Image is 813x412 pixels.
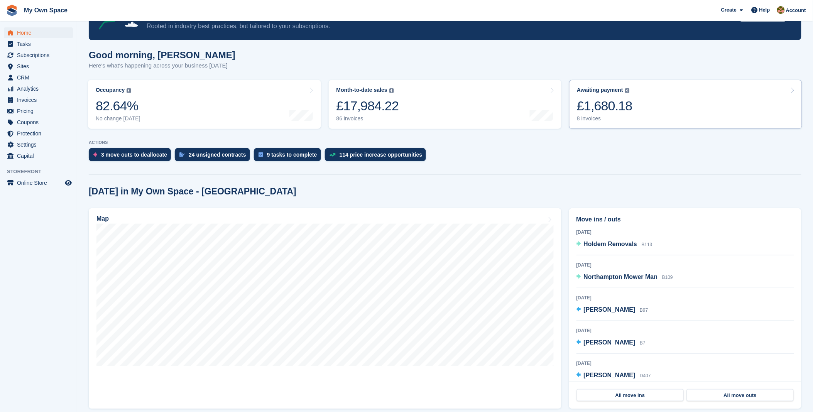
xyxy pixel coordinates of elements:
span: Protection [17,128,63,139]
span: Analytics [17,83,63,94]
a: Holdem Removals B113 [576,240,652,250]
span: Capital [17,150,63,161]
h1: Good morning, [PERSON_NAME] [89,50,235,60]
a: 114 price increase opportunities [325,148,430,165]
p: Rooted in industry best practices, but tailored to your subscriptions. [147,22,734,30]
div: [DATE] [576,327,794,334]
div: £17,984.22 [336,98,399,114]
span: Sites [17,61,63,72]
span: Storefront [7,168,77,176]
a: menu [4,61,73,72]
span: B113 [642,242,652,247]
img: price_increase_opportunities-93ffe204e8149a01c8c9dc8f82e8f89637d9d84a8eef4429ea346261dce0b2c0.svg [330,153,336,157]
a: 9 tasks to complete [254,148,325,165]
img: icon-info-grey-7440780725fd019a000dd9b08b2336e03edf1995a4989e88bcd33f0948082b44.svg [625,88,630,93]
div: 114 price increase opportunities [340,152,423,158]
a: [PERSON_NAME] D407 [576,371,651,381]
div: [DATE] [576,360,794,367]
a: menu [4,50,73,61]
a: [PERSON_NAME] B97 [576,305,648,315]
div: 8 invoices [577,115,632,122]
a: [PERSON_NAME] B7 [576,338,646,348]
span: D407 [640,373,651,378]
a: All move outs [687,389,794,402]
span: Tasks [17,39,63,49]
a: menu [4,27,73,38]
h2: [DATE] in My Own Space - [GEOGRAPHIC_DATA] [89,186,296,197]
span: Home [17,27,63,38]
div: 82.64% [96,98,140,114]
span: Create [721,6,737,14]
div: 86 invoices [336,115,399,122]
span: Settings [17,139,63,150]
a: Occupancy 82.64% No change [DATE] [88,80,321,129]
a: menu [4,128,73,139]
a: menu [4,117,73,128]
a: Month-to-date sales £17,984.22 86 invoices [329,80,562,129]
img: icon-info-grey-7440780725fd019a000dd9b08b2336e03edf1995a4989e88bcd33f0948082b44.svg [127,88,131,93]
a: menu [4,39,73,49]
a: Map [89,208,561,409]
span: Account [786,7,806,14]
a: 3 move outs to deallocate [89,148,175,165]
div: [DATE] [576,262,794,268]
span: CRM [17,72,63,83]
span: [PERSON_NAME] [584,306,636,313]
a: My Own Space [21,4,71,17]
a: All move ins [577,389,684,402]
div: 24 unsigned contracts [189,152,246,158]
span: B97 [640,307,648,313]
div: [DATE] [576,229,794,236]
span: Coupons [17,117,63,128]
div: Occupancy [96,87,125,93]
div: £1,680.18 [577,98,632,114]
span: Online Store [17,177,63,188]
a: Northampton Mower Man B109 [576,272,673,282]
a: Preview store [64,178,73,187]
div: Awaiting payment [577,87,623,93]
img: move_outs_to_deallocate_icon-f764333ba52eb49d3ac5e1228854f67142a1ed5810a6f6cc68b1a99e826820c5.svg [93,152,97,157]
span: Subscriptions [17,50,63,61]
span: [PERSON_NAME] [584,372,636,378]
a: menu [4,150,73,161]
span: Invoices [17,95,63,105]
img: icon-info-grey-7440780725fd019a000dd9b08b2336e03edf1995a4989e88bcd33f0948082b44.svg [389,88,394,93]
a: menu [4,83,73,94]
img: stora-icon-8386f47178a22dfd0bd8f6a31ec36ba5ce8667c1dd55bd0f319d3a0aa187defe.svg [6,5,18,16]
div: [DATE] [576,294,794,301]
img: task-75834270c22a3079a89374b754ae025e5fb1db73e45f91037f5363f120a921f8.svg [259,152,263,157]
a: Awaiting payment £1,680.18 8 invoices [569,80,802,129]
p: Here's what's happening across your business [DATE] [89,61,235,70]
a: menu [4,95,73,105]
span: Northampton Mower Man [584,274,658,280]
span: B109 [662,275,673,280]
div: 9 tasks to complete [267,152,317,158]
p: ACTIONS [89,140,801,145]
div: Month-to-date sales [336,87,387,93]
img: contract_signature_icon-13c848040528278c33f63329250d36e43548de30e8caae1d1a13099fd9432cc5.svg [179,152,185,157]
span: Pricing [17,106,63,117]
a: menu [4,177,73,188]
span: [PERSON_NAME] [584,339,636,346]
span: B7 [640,340,646,346]
span: Holdem Removals [584,241,637,247]
h2: Map [96,215,109,222]
h2: Move ins / outs [576,215,794,224]
img: Keely Collin [777,6,785,14]
a: 24 unsigned contracts [175,148,254,165]
a: menu [4,106,73,117]
span: Help [759,6,770,14]
div: No change [DATE] [96,115,140,122]
a: menu [4,139,73,150]
a: menu [4,72,73,83]
div: 3 move outs to deallocate [101,152,167,158]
